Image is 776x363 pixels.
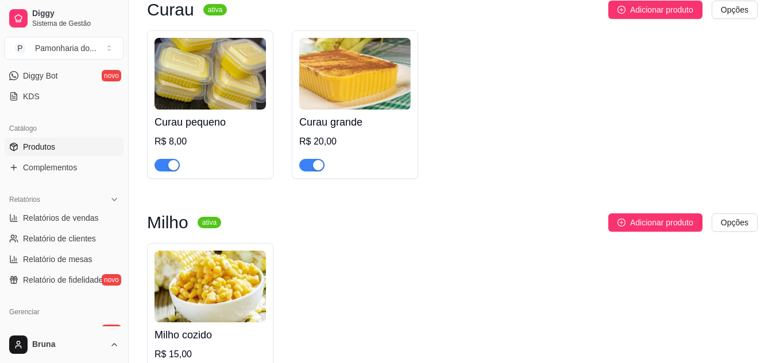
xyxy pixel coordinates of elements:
[5,119,123,138] div: Catálogo
[203,4,227,15] sup: ativa
[5,87,123,106] a: KDS
[23,212,99,224] span: Relatórios de vendas
[617,6,626,14] span: plus-circle
[5,229,123,248] a: Relatório de clientes
[5,5,123,32] a: DiggySistema de Gestão
[5,321,123,339] a: Entregadoresnovo
[630,3,693,16] span: Adicionar produto
[23,162,77,173] span: Complementos
[155,38,266,110] img: product-image
[147,3,194,17] h3: Curau
[5,138,123,156] a: Produtos
[608,1,702,19] button: Adicionar produto
[23,233,96,244] span: Relatório de clientes
[147,216,188,229] h3: Milho
[155,251,266,322] img: product-image
[5,158,123,177] a: Complementos
[299,38,411,110] img: product-image
[32,9,119,19] span: Diggy
[198,217,221,228] sup: ativa
[23,141,55,153] span: Produtos
[721,3,748,16] span: Opções
[155,327,266,343] h4: Milho cozido
[23,91,40,102] span: KDS
[721,216,748,229] span: Opções
[5,331,123,358] button: Bruna
[5,67,123,85] a: Diggy Botnovo
[299,135,411,149] div: R$ 20,00
[32,339,105,350] span: Bruna
[155,348,266,361] div: R$ 15,00
[23,253,92,265] span: Relatório de mesas
[712,213,758,232] button: Opções
[5,271,123,289] a: Relatório de fidelidadenovo
[630,216,693,229] span: Adicionar produto
[155,114,266,130] h4: Curau pequeno
[23,274,103,286] span: Relatório de fidelidade
[35,42,96,54] div: Pamonharia do ...
[32,19,119,28] span: Sistema de Gestão
[9,195,40,204] span: Relatórios
[5,37,123,60] button: Select a team
[5,250,123,268] a: Relatório de mesas
[23,325,71,336] span: Entregadores
[617,218,626,227] span: plus-circle
[155,135,266,149] div: R$ 8,00
[712,1,758,19] button: Opções
[5,303,123,321] div: Gerenciar
[299,114,411,130] h4: Curau grande
[5,209,123,227] a: Relatórios de vendas
[23,70,58,81] span: Diggy Bot
[608,213,702,232] button: Adicionar produto
[14,42,26,54] span: P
